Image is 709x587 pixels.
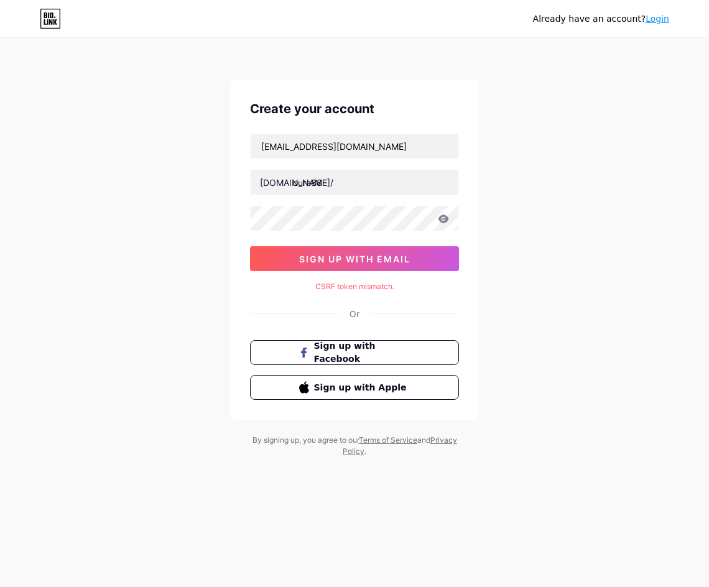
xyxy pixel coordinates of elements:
button: Sign up with Apple [250,375,459,400]
span: sign up with email [299,254,410,264]
div: CSRF token mismatch. [250,281,459,292]
button: Sign up with Facebook [250,340,459,365]
span: Sign up with Apple [314,381,410,394]
a: Terms of Service [359,435,417,445]
div: Or [350,307,359,320]
div: By signing up, you agree to our and . [249,435,460,457]
a: Login [646,14,669,24]
div: Already have an account? [533,12,669,25]
div: Create your account [250,99,459,118]
span: Sign up with Facebook [314,340,410,366]
input: Email [251,134,458,159]
div: [DOMAIN_NAME]/ [260,176,333,189]
input: username [251,170,458,195]
button: sign up with email [250,246,459,271]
